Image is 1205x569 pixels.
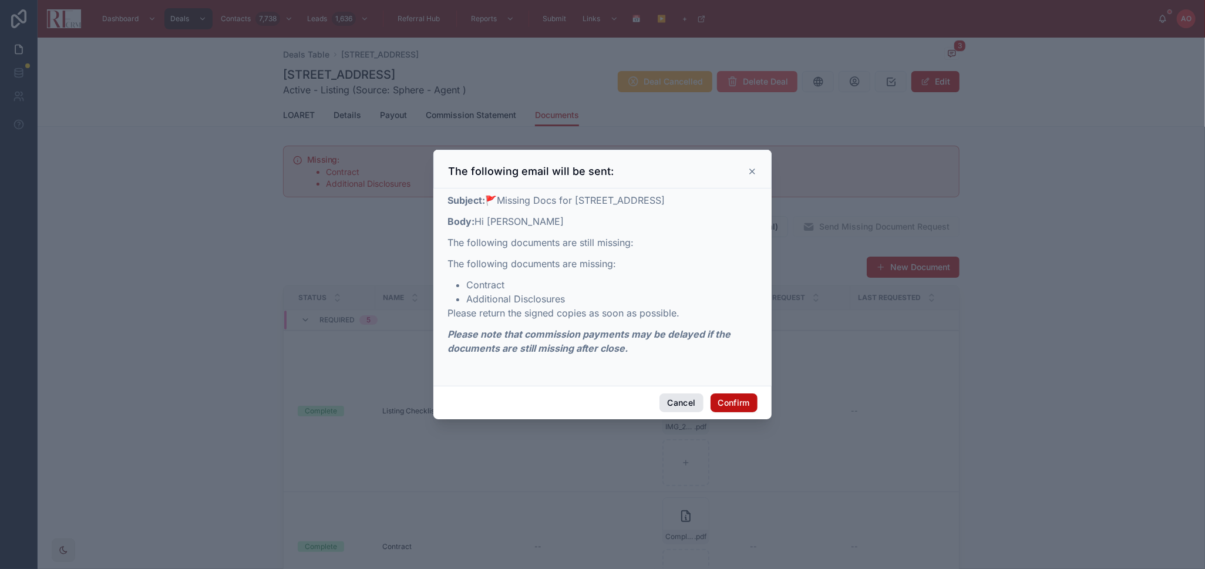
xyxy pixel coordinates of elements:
[447,194,485,206] strong: Subject:
[711,393,758,412] button: Confirm
[448,164,614,179] h3: The following email will be sent:
[447,193,758,207] p: 🚩Missing Docs for [STREET_ADDRESS]
[466,278,758,292] li: Contract
[447,216,474,227] strong: Body:
[447,214,758,228] p: Hi [PERSON_NAME]
[447,328,731,354] em: Please note that commission payments may be delayed if the documents are still missing after close.
[659,393,703,412] button: Cancel
[466,292,758,306] li: Additional Disclosures
[447,257,758,271] p: The following documents are missing:
[447,306,758,320] p: Please return the signed copies as soon as possible.
[447,235,758,250] p: The following documents are still missing:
